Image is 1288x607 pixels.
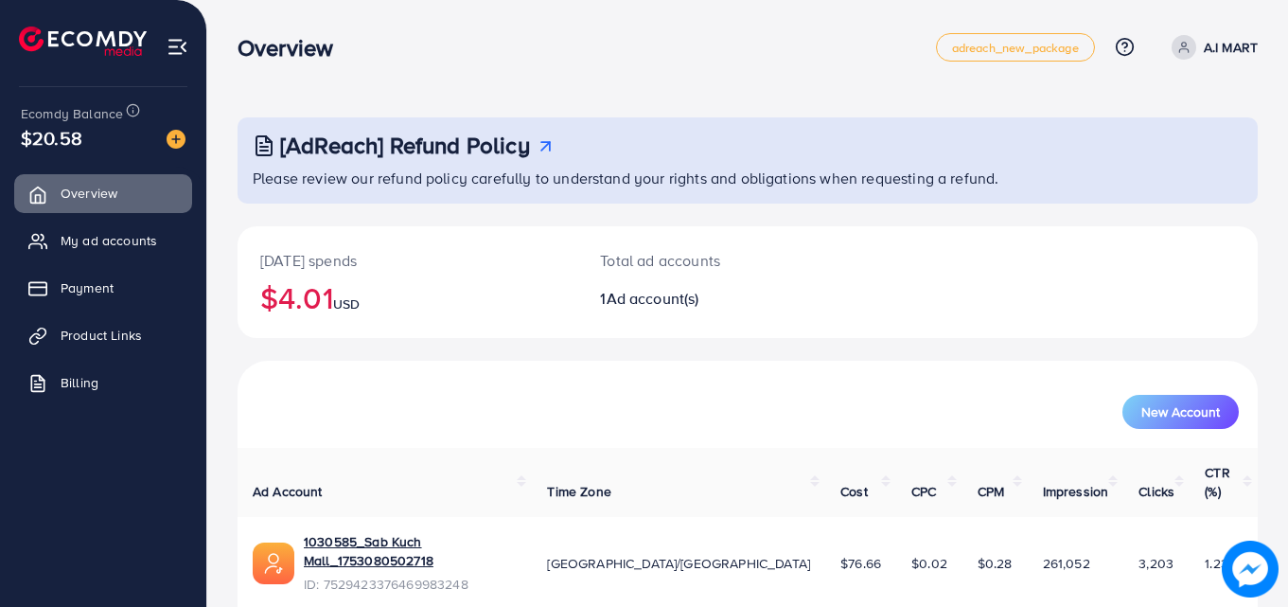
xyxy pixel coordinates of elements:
[304,575,517,594] span: ID: 7529423376469983248
[1141,405,1220,419] span: New Account
[21,124,82,152] span: $20.58
[978,482,1004,501] span: CPM
[14,269,192,307] a: Payment
[167,130,185,149] img: image
[978,554,1013,573] span: $0.28
[304,532,517,571] a: 1030585_Sab Kuch Mall_1753080502718
[600,290,810,308] h2: 1
[1164,35,1258,60] a: A.I MART
[952,42,1079,54] span: adreach_new_package
[14,174,192,212] a: Overview
[61,184,117,203] span: Overview
[1138,554,1173,573] span: 3,203
[1204,36,1258,59] p: A.I MART
[21,104,123,123] span: Ecomdy Balance
[61,231,157,250] span: My ad accounts
[61,373,98,392] span: Billing
[61,278,114,297] span: Payment
[1043,482,1109,501] span: Impression
[167,36,188,58] img: menu
[238,34,348,62] h3: Overview
[61,326,142,345] span: Product Links
[1205,463,1229,501] span: CTR (%)
[1043,554,1090,573] span: 261,052
[1138,482,1174,501] span: Clicks
[1205,554,1228,573] span: 1.23
[14,364,192,402] a: Billing
[333,295,360,313] span: USD
[547,482,610,501] span: Time Zone
[840,554,881,573] span: $76.66
[600,249,810,272] p: Total ad accounts
[19,27,147,56] img: logo
[260,279,555,315] h2: $4.01
[253,482,323,501] span: Ad Account
[936,33,1095,62] a: adreach_new_package
[14,222,192,259] a: My ad accounts
[1222,541,1279,598] img: image
[253,167,1246,189] p: Please review our refund policy carefully to understand your rights and obligations when requesti...
[260,249,555,272] p: [DATE] spends
[1122,395,1239,429] button: New Account
[14,316,192,354] a: Product Links
[911,554,947,573] span: $0.02
[607,288,699,309] span: Ad account(s)
[253,543,294,584] img: ic-ads-acc.e4c84228.svg
[840,482,868,501] span: Cost
[280,132,530,159] h3: [AdReach] Refund Policy
[547,554,810,573] span: [GEOGRAPHIC_DATA]/[GEOGRAPHIC_DATA]
[911,482,936,501] span: CPC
